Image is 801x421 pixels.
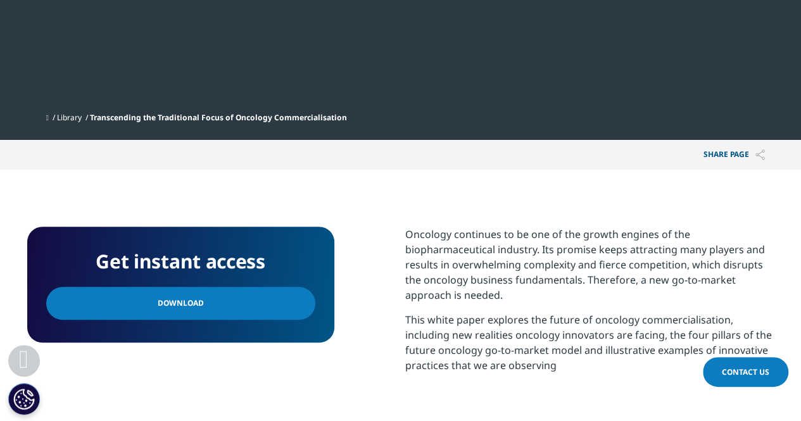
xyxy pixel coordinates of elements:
span: Transcending the Traditional Focus of Oncology Commercialisation [90,112,347,123]
span: Download [158,296,204,310]
a: Library [57,112,82,123]
p: This white paper explores the future of oncology commercialisation, including new realities oncol... [405,312,774,382]
button: Share PAGEShare PAGE [694,140,774,170]
a: Contact Us [703,357,788,387]
img: Share PAGE [755,149,765,160]
button: Cookies Settings [8,383,40,415]
span: Contact Us [722,367,769,377]
h4: Get instant access [46,246,315,277]
p: Oncology continues to be one of the growth engines of the biopharmaceutical industry. Its promise... [405,227,774,312]
a: Download [46,287,315,320]
p: Share PAGE [694,140,774,170]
